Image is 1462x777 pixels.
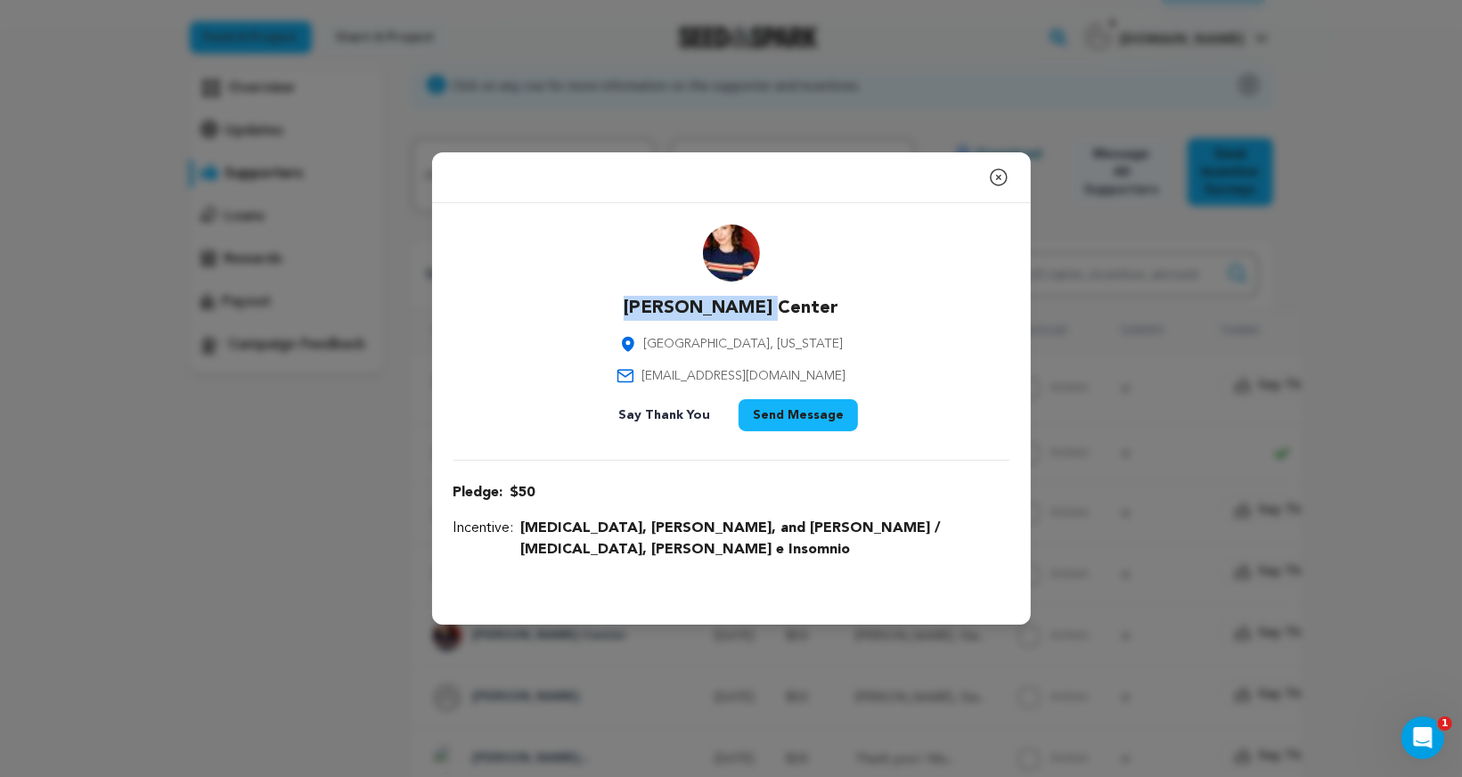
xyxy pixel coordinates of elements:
span: Incentive: [453,518,514,560]
span: $50 [510,482,535,503]
span: 1 [1438,716,1452,731]
button: Send Message [739,399,858,431]
iframe: Intercom live chat [1401,716,1444,759]
img: MELISSACENTER(1).jpg [703,225,760,282]
span: [EMAIL_ADDRESS][DOMAIN_NAME] [641,367,845,385]
span: Pledge: [453,482,503,503]
span: [GEOGRAPHIC_DATA], [US_STATE] [644,335,844,353]
button: Say Thank You [604,399,724,431]
p: [PERSON_NAME] Center [624,296,838,321]
span: [MEDICAL_DATA], [PERSON_NAME], and [PERSON_NAME] / [MEDICAL_DATA], [PERSON_NAME] e Insomnio [521,518,1009,560]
